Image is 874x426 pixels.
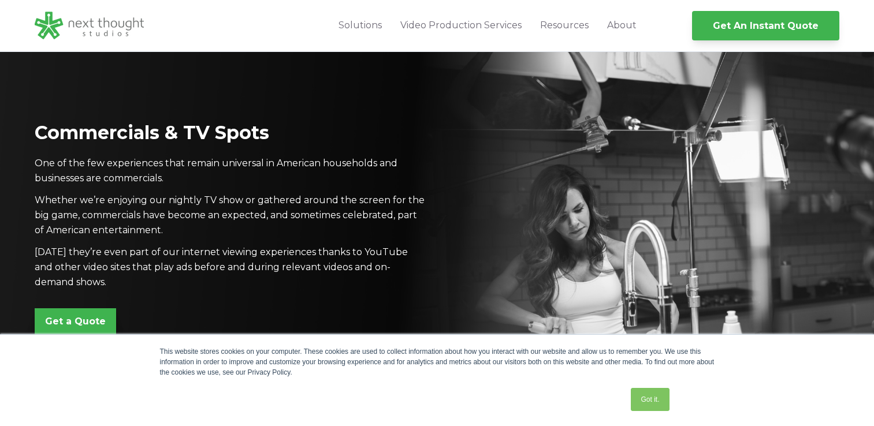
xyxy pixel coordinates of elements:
[35,11,144,41] img: Next Thought Studios Logo
[35,246,408,287] span: [DATE] they’re even part of our internet viewing experiences thanks to YouTube and other video si...
[692,11,839,40] a: Get An Instant Quote
[35,195,425,236] span: Whether we’re enjoying our nightly TV show or gathered around the screen for the big game, commer...
[35,121,269,144] span: Commercials & TV Spots
[35,158,397,184] span: One of the few experiences that remain universal in American households and businesses are commer...
[631,388,669,411] a: Got it.
[35,308,116,335] a: Get a Quote
[160,346,715,378] div: This website stores cookies on your computer. These cookies are used to collect information about...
